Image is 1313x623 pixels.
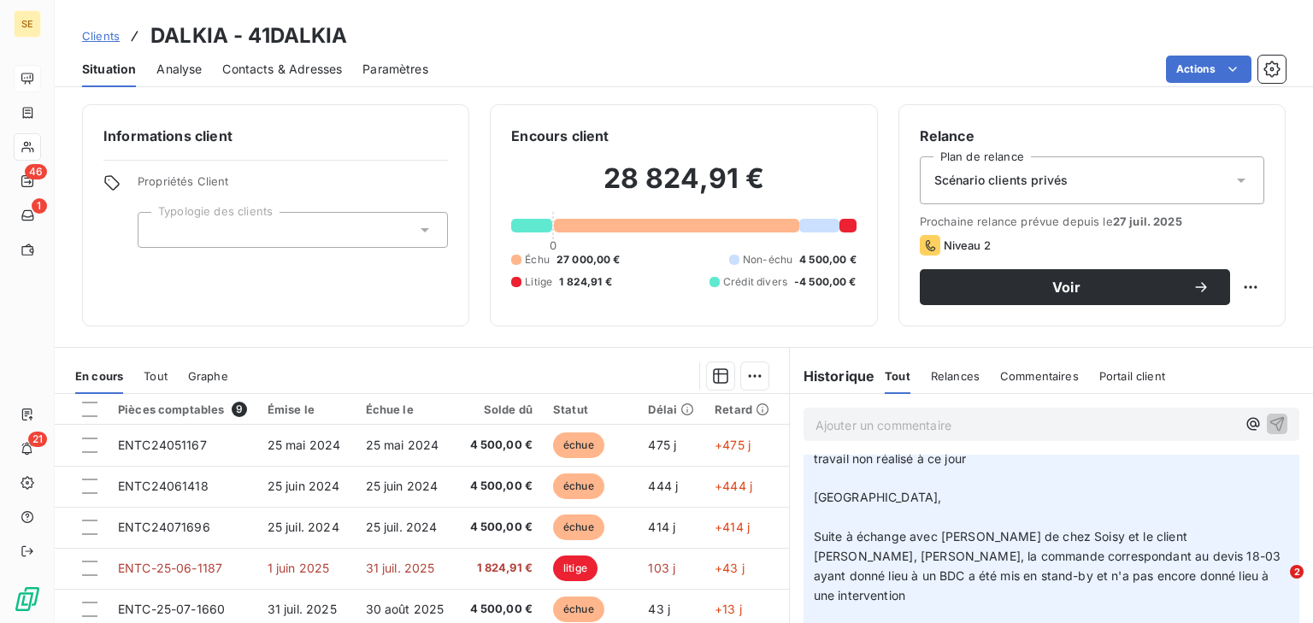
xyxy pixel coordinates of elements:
span: 1 824,91 € [464,560,533,577]
span: litige [553,555,598,581]
span: 4 500,00 € [464,519,533,536]
span: 4 500,00 € [464,478,533,495]
span: 25 juin 2024 [366,479,439,493]
span: échue [553,473,604,499]
span: Portail client [1099,369,1165,383]
span: ENTC24061418 [118,479,209,493]
span: 25 mai 2024 [268,438,341,452]
span: Graphe [188,369,228,383]
span: Tout [885,369,910,383]
div: Pièces comptables [118,402,247,417]
span: Clients [82,29,120,43]
span: échue [553,597,604,622]
span: +13 j [715,602,742,616]
span: Non-échu [743,252,792,267]
span: 444 j [648,479,678,493]
span: 31 juil. 2025 [268,602,337,616]
span: 43 j [648,602,670,616]
span: ENTC-25-07-1660 [118,602,225,616]
button: Actions [1166,56,1251,83]
a: Clients [82,27,120,44]
span: ENTC24051167 [118,438,207,452]
span: Commentaires [1000,369,1079,383]
h6: Encours client [511,126,609,146]
span: Niveau 2 [944,238,991,252]
h6: Informations client [103,126,448,146]
span: 27 000,00 € [556,252,621,267]
div: Délai [648,403,694,416]
div: SE [14,10,41,38]
span: 4 500,00 € [799,252,857,267]
div: Échue le [366,403,445,416]
span: -4 500,00 € [794,274,857,290]
span: Échu [525,252,550,267]
span: Paramètres [362,61,428,78]
span: 2 [1290,565,1304,579]
span: Situation [82,61,136,78]
span: 21 [28,432,47,447]
span: Relances [931,369,980,383]
iframe: Intercom live chat [1255,565,1296,606]
div: Retard [715,403,769,416]
span: 46 [25,164,47,179]
div: Émise le [268,403,345,416]
span: ENTC-25-06-1187 [118,561,222,575]
span: Crédit divers [723,274,787,290]
div: Solde dû [464,403,533,416]
h2: 28 824,91 € [511,162,856,213]
span: Litige [525,274,552,290]
span: 9 [232,402,247,417]
span: Contacts & Adresses [222,61,342,78]
span: 27 juil. 2025 [1113,215,1182,228]
span: 475 j [648,438,676,452]
span: 1 [32,198,47,214]
span: 1 824,91 € [559,274,612,290]
span: échue [553,514,604,540]
span: +444 j [715,479,752,493]
span: 103 j [648,561,675,575]
span: 31 juil. 2025 [366,561,435,575]
span: 4 500,00 € [464,601,533,618]
input: Ajouter une valeur [152,222,166,238]
span: 25 mai 2024 [366,438,439,452]
span: En cours [75,369,123,383]
span: 0 [550,238,556,252]
span: +414 j [715,520,750,534]
h3: DALKIA - 41DALKIA [150,21,348,51]
span: Scénario clients privés [934,172,1068,189]
span: Suite à échange avec [PERSON_NAME] de chez Soisy et le client [PERSON_NAME], [PERSON_NAME], la co... [814,529,1285,602]
span: +475 j [715,438,751,452]
span: 25 juil. 2024 [268,520,339,534]
span: Analyse [156,61,202,78]
span: 25 juin 2024 [268,479,340,493]
span: 25 juil. 2024 [366,520,438,534]
span: +43 j [715,561,745,575]
img: Logo LeanPay [14,585,41,613]
span: Propriétés Client [138,174,448,198]
h6: Historique [790,366,875,386]
h6: Relance [920,126,1264,146]
span: 30 août 2025 [366,602,445,616]
span: ENTC24071696 [118,520,210,534]
span: 414 j [648,520,675,534]
button: Voir [920,269,1230,305]
div: Statut [553,403,627,416]
span: 4 500,00 € [464,437,533,454]
span: Voir [940,280,1192,294]
span: Prochaine relance prévue depuis le [920,215,1264,228]
span: 1 juin 2025 [268,561,330,575]
span: Tout [144,369,168,383]
span: échue [553,432,604,458]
